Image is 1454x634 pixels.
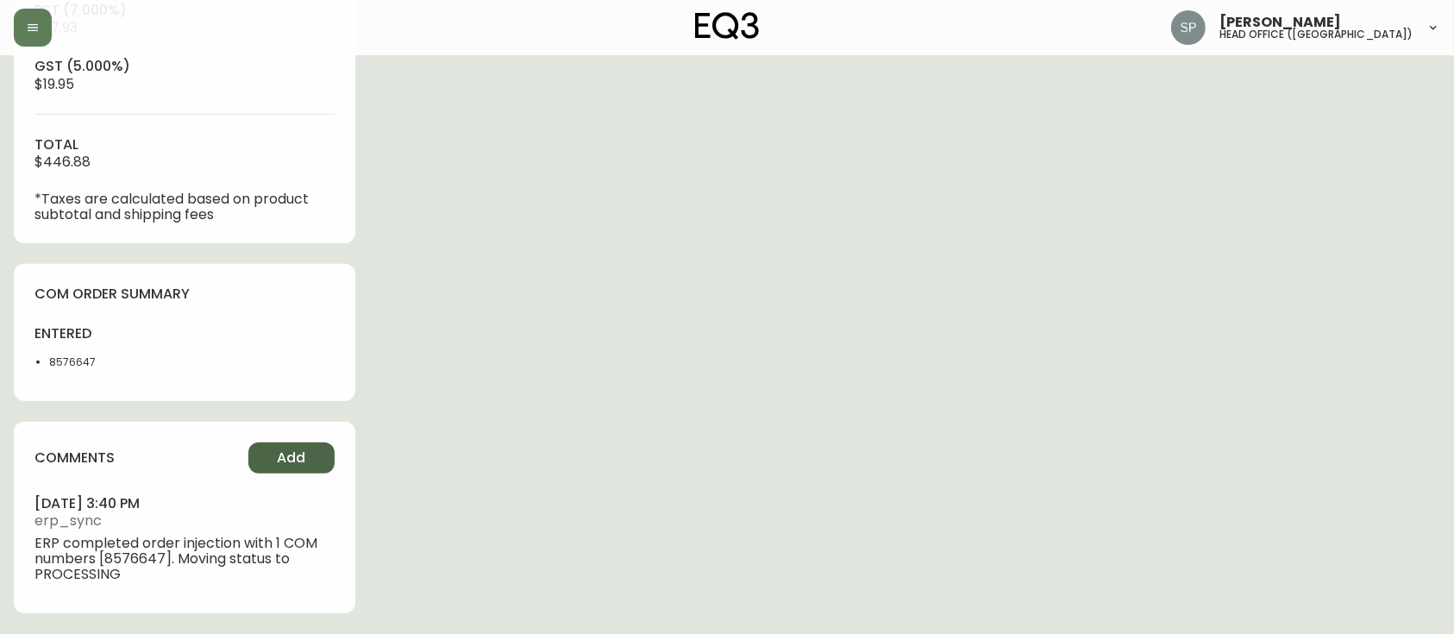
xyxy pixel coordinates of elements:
span: [PERSON_NAME] [1219,16,1341,29]
h4: total [34,135,335,154]
h4: gst (5.000%) [34,57,335,76]
span: erp_sync [34,513,335,529]
li: 8576647 [49,355,174,370]
span: $446.88 [34,152,91,172]
h5: head office ([GEOGRAPHIC_DATA]) [1219,29,1413,40]
span: Add [277,449,305,468]
h4: entered [34,324,174,343]
h4: comments [34,449,115,468]
button: Add [248,443,335,474]
span: ERP completed order injection with 1 COM numbers [8576647]. Moving status to PROCESSING [34,536,335,582]
p: *Taxes are calculated based on product subtotal and shipping fees [34,191,335,223]
img: logo [695,12,759,40]
h4: [DATE] 3:40 pm [34,494,335,513]
h4: com order summary [34,285,335,304]
img: 0cb179e7bf3690758a1aaa5f0aafa0b4 [1171,10,1206,45]
span: $19.95 [34,74,74,94]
